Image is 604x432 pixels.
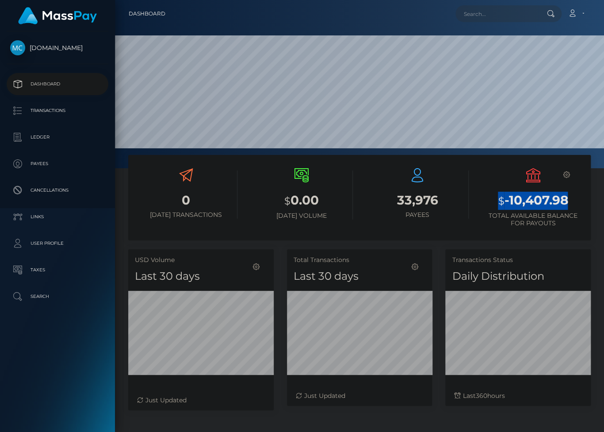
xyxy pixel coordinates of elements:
[10,237,105,250] p: User Profile
[294,269,426,284] h4: Last 30 days
[137,396,265,405] div: Just Updated
[7,73,108,95] a: Dashboard
[10,131,105,144] p: Ledger
[482,192,585,210] h3: -10,407.98
[135,211,237,219] h6: [DATE] Transactions
[10,290,105,303] p: Search
[10,210,105,224] p: Links
[454,391,582,401] div: Last hours
[7,206,108,228] a: Links
[296,391,424,401] div: Just Updated
[10,104,105,117] p: Transactions
[452,256,584,265] h5: Transactions Status
[7,44,108,52] span: [DOMAIN_NAME]
[129,4,165,23] a: Dashboard
[284,195,291,207] small: $
[366,211,469,219] h6: Payees
[475,392,487,400] span: 360
[7,100,108,122] a: Transactions
[135,256,267,265] h5: USD Volume
[251,212,353,220] h6: [DATE] Volume
[10,263,105,277] p: Taxes
[135,269,267,284] h4: Last 30 days
[366,192,469,209] h3: 33,976
[7,259,108,281] a: Taxes
[452,269,584,284] h4: Daily Distribution
[10,157,105,170] p: Payees
[10,40,25,55] img: McLuck.com
[294,256,426,265] h5: Total Transactions
[7,179,108,201] a: Cancellations
[7,232,108,255] a: User Profile
[10,77,105,91] p: Dashboard
[498,195,504,207] small: $
[7,285,108,308] a: Search
[7,153,108,175] a: Payees
[455,5,539,22] input: Search...
[251,192,353,210] h3: 0.00
[482,212,585,227] h6: Total Available Balance for Payouts
[18,7,97,24] img: MassPay Logo
[135,192,237,209] h3: 0
[10,184,105,197] p: Cancellations
[7,126,108,148] a: Ledger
